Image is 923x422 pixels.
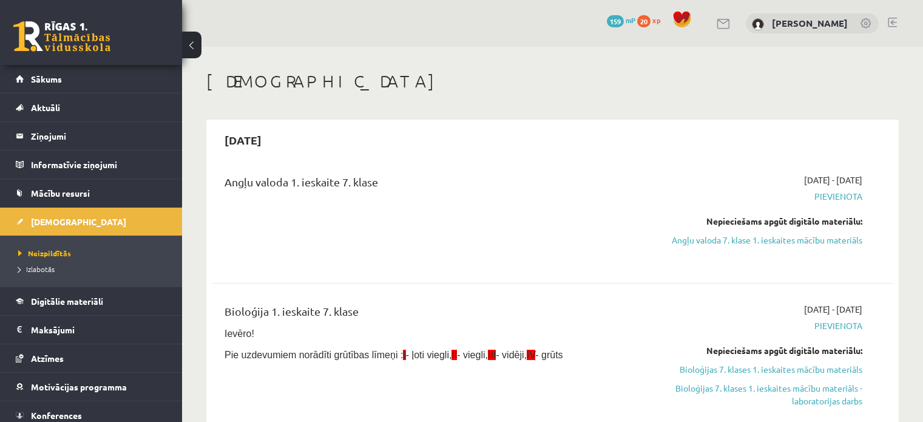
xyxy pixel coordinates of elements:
a: Motivācijas programma [16,373,167,401]
a: Atzīmes [16,344,167,372]
a: Rīgas 1. Tālmācības vidusskola [13,21,110,52]
span: Izlabotās [18,264,55,274]
span: Motivācijas programma [31,381,127,392]
span: Sākums [31,73,62,84]
span: [DATE] - [DATE] [804,303,862,316]
h1: [DEMOGRAPHIC_DATA] [206,71,899,92]
span: Ievēro! [225,328,254,339]
span: Digitālie materiāli [31,296,103,307]
div: Nepieciešams apgūt digitālo materiālu: [662,344,862,357]
span: [DATE] - [DATE] [804,174,862,186]
a: Aktuāli [16,94,167,121]
span: Pievienota [662,319,862,332]
span: Aktuāli [31,102,60,113]
h2: [DATE] [212,126,274,154]
img: Nazarijs Burgarts [752,18,764,30]
a: Bioloģijas 7. klases 1. ieskaites mācību materiāls [662,363,862,376]
span: 20 [637,15,651,27]
div: Angļu valoda 1. ieskaite 7. klase [225,174,644,196]
a: Informatīvie ziņojumi [16,151,167,179]
span: I [403,350,405,360]
a: Ziņojumi [16,122,167,150]
span: Neizpildītās [18,248,71,258]
a: Sākums [16,65,167,93]
span: II [451,350,457,360]
span: Atzīmes [31,353,64,364]
span: Konferences [31,410,82,421]
a: Neizpildītās [18,248,170,259]
a: [DEMOGRAPHIC_DATA] [16,208,167,236]
span: 159 [607,15,624,27]
a: Bioloģijas 7. klases 1. ieskaites mācību materiāls - laboratorijas darbs [662,382,862,407]
a: Digitālie materiāli [16,287,167,315]
span: Pie uzdevumiem norādīti grūtības līmeņi : - ļoti viegli, - viegli, - vidēji, - grūts [225,350,563,360]
legend: Informatīvie ziņojumi [31,151,167,179]
span: mP [626,15,635,25]
span: Pievienota [662,190,862,203]
legend: Maksājumi [31,316,167,344]
span: Mācību resursi [31,188,90,199]
a: 20 xp [637,15,666,25]
span: [DEMOGRAPHIC_DATA] [31,216,126,227]
a: Angļu valoda 7. klase 1. ieskaites mācību materiāls [662,234,862,247]
span: III [488,350,496,360]
span: IV [527,350,535,360]
a: [PERSON_NAME] [772,17,848,29]
div: Nepieciešams apgūt digitālo materiālu: [662,215,862,228]
legend: Ziņojumi [31,122,167,150]
a: 159 mP [607,15,635,25]
span: xp [652,15,660,25]
a: Maksājumi [16,316,167,344]
a: Mācību resursi [16,179,167,207]
a: Izlabotās [18,264,170,274]
div: Bioloģija 1. ieskaite 7. klase [225,303,644,325]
